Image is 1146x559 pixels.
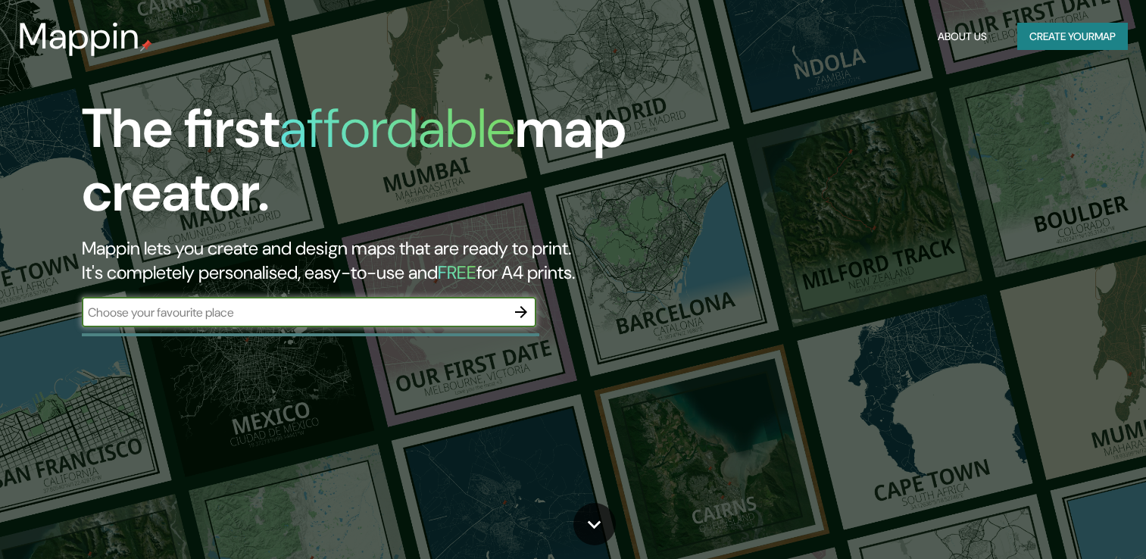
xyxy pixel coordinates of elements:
img: mappin-pin [140,39,152,52]
h1: affordable [279,93,515,164]
button: About Us [932,23,993,51]
h5: FREE [438,261,476,284]
h1: The first map creator. [82,97,655,236]
h2: Mappin lets you create and design maps that are ready to print. It's completely personalised, eas... [82,236,655,285]
h3: Mappin [18,15,140,58]
button: Create yourmap [1017,23,1128,51]
input: Choose your favourite place [82,304,506,321]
